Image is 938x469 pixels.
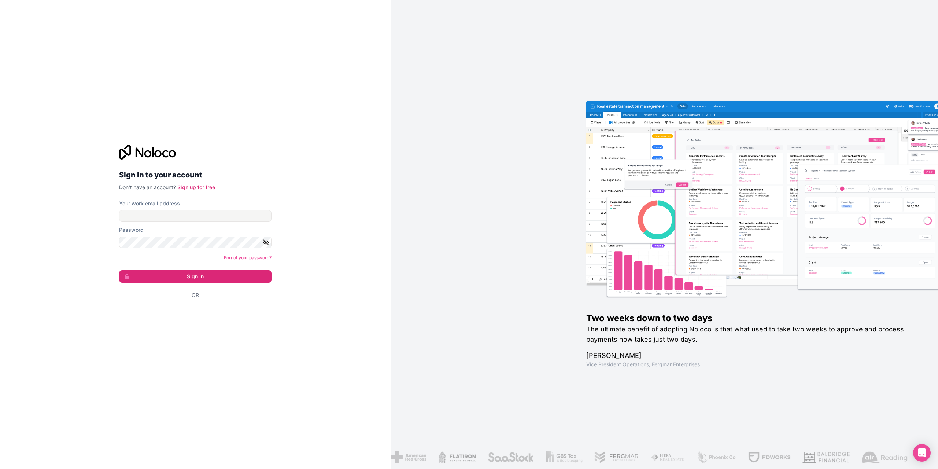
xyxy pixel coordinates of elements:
[119,226,144,234] label: Password
[594,451,639,463] img: /assets/fergmar-CudnrXN5.png
[177,184,215,190] a: Sign up for free
[119,270,272,283] button: Sign in
[586,312,915,324] h1: Two weeks down to two days
[438,451,476,463] img: /assets/flatiron-C8eUkumj.png
[488,451,534,463] img: /assets/saastock-C6Zbiodz.png
[586,324,915,345] h2: The ultimate benefit of adopting Noloco is that what used to take two weeks to approve and proces...
[192,292,199,299] span: Or
[119,200,180,207] label: Your work email address
[651,451,685,463] img: /assets/fiera-fwj2N5v4.png
[586,351,915,361] h1: [PERSON_NAME]
[748,451,791,463] img: /assets/fdworks-Bi04fVtw.png
[224,255,272,260] a: Forgot your password?
[586,361,915,368] h1: Vice President Operations , Fergmar Enterprises
[802,451,850,463] img: /assets/baldridge-DxmPIwAm.png
[545,451,583,463] img: /assets/gbstax-C-GtDUiK.png
[119,168,272,182] h2: Sign in to your account
[913,444,931,462] div: Open Intercom Messenger
[119,210,272,222] input: Email address
[697,451,736,463] img: /assets/phoenix-BREaitsQ.png
[119,184,176,190] span: Don't have an account?
[119,237,272,248] input: Password
[115,307,269,323] iframe: Sign in with Google Button
[861,451,908,463] img: /assets/airreading-FwAmRzSr.png
[391,451,426,463] img: /assets/american-red-cross-BAupjrZR.png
